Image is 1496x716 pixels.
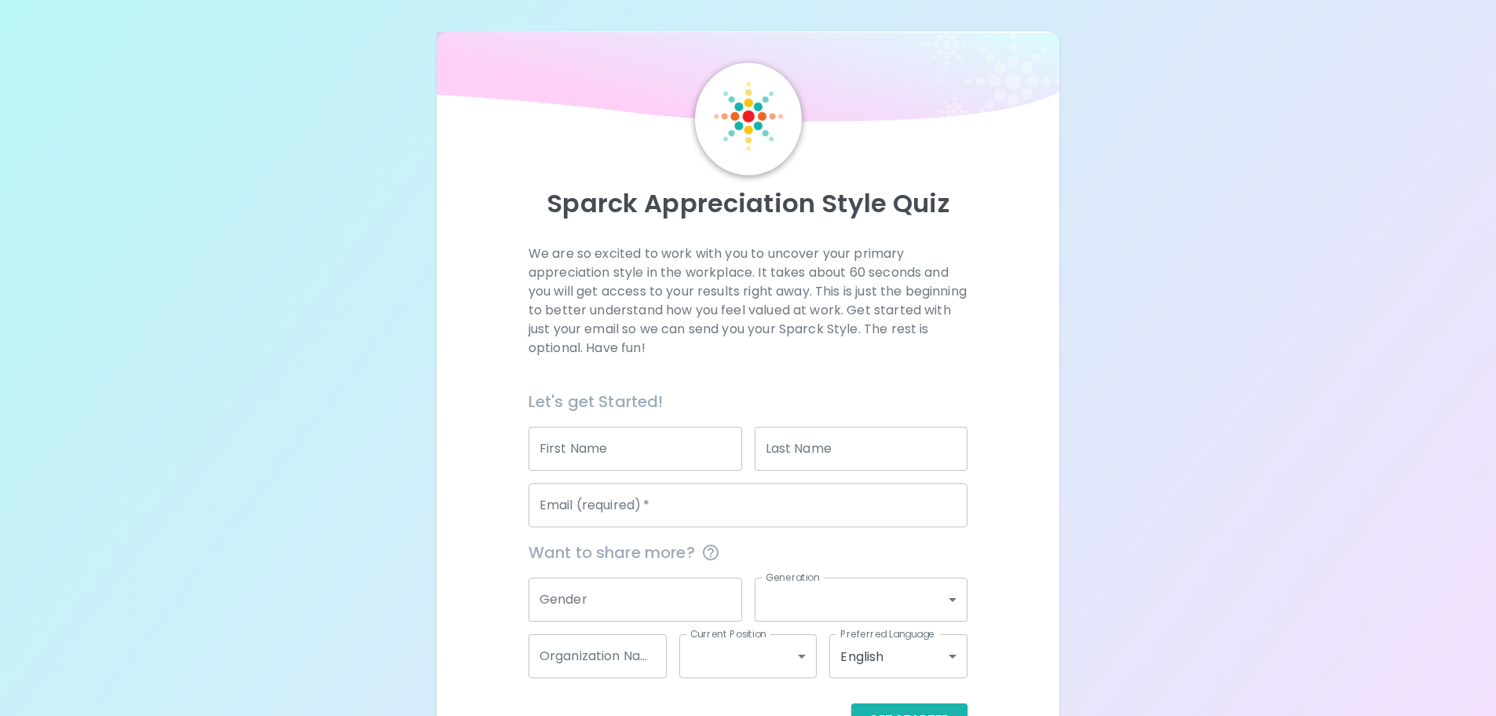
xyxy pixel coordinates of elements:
[529,244,967,358] p: We are so excited to work with you to uncover your primary appreciation style in the workplace. I...
[529,540,967,565] span: Want to share more?
[529,389,967,414] h6: Let's get Started!
[455,188,1041,219] p: Sparck Appreciation Style Quiz
[829,634,967,678] div: English
[766,571,820,584] label: Generation
[840,627,935,641] label: Preferred Language
[437,31,1060,130] img: wave
[690,627,766,641] label: Current Position
[701,543,720,562] svg: This information is completely confidential and only used for aggregated appreciation studies at ...
[714,82,783,151] img: Sparck Logo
